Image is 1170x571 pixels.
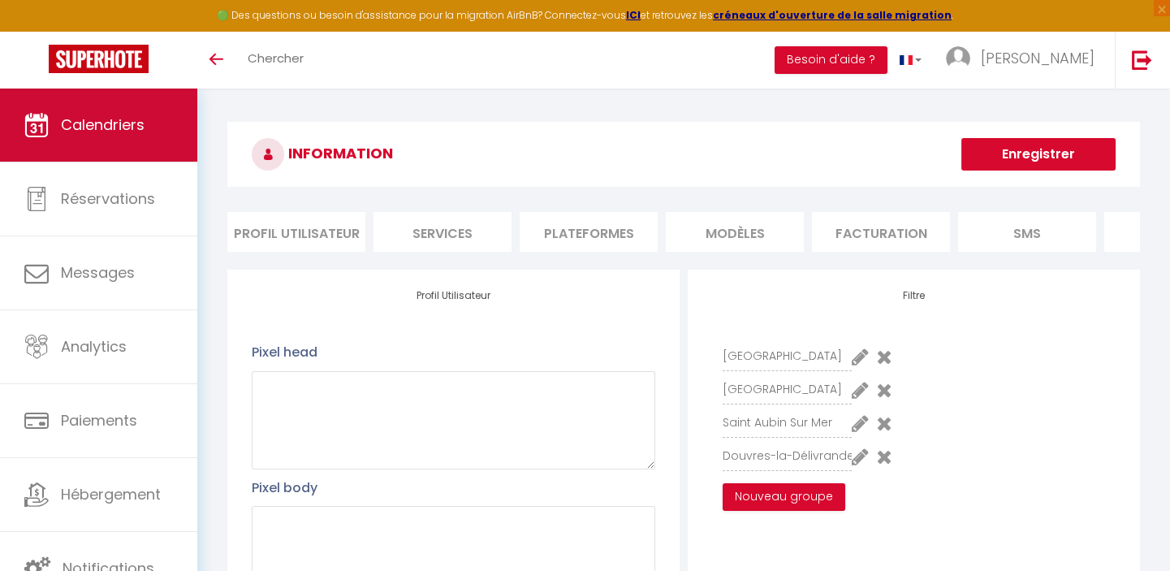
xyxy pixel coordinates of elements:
[934,32,1115,89] a: ... [PERSON_NAME]
[520,212,658,252] li: Plateformes
[626,8,641,22] a: ICI
[61,336,127,357] span: Analytics
[61,410,137,430] span: Paiements
[373,212,512,252] li: Services
[252,478,655,498] p: Pixel body
[775,46,887,74] button: Besoin d'aide ?
[812,212,950,252] li: Facturation
[946,46,970,71] img: ...
[61,115,145,135] span: Calendriers
[252,290,655,301] h4: Profil Utilisateur
[252,342,655,362] p: Pixel head
[981,48,1094,68] span: [PERSON_NAME]
[61,484,161,504] span: Hébergement
[666,212,804,252] li: MODÈLES
[227,212,365,252] li: Profil Utilisateur
[713,8,952,22] a: créneaux d'ouverture de la salle migration
[248,50,304,67] span: Chercher
[712,290,1116,301] h4: Filtre
[49,45,149,73] img: Super Booking
[235,32,316,89] a: Chercher
[723,483,845,511] button: Nouveau groupe
[958,212,1096,252] li: SMS
[961,138,1116,171] button: Enregistrer
[227,122,1140,187] h3: INFORMATION
[61,262,135,283] span: Messages
[61,188,155,209] span: Réservations
[1132,50,1152,70] img: logout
